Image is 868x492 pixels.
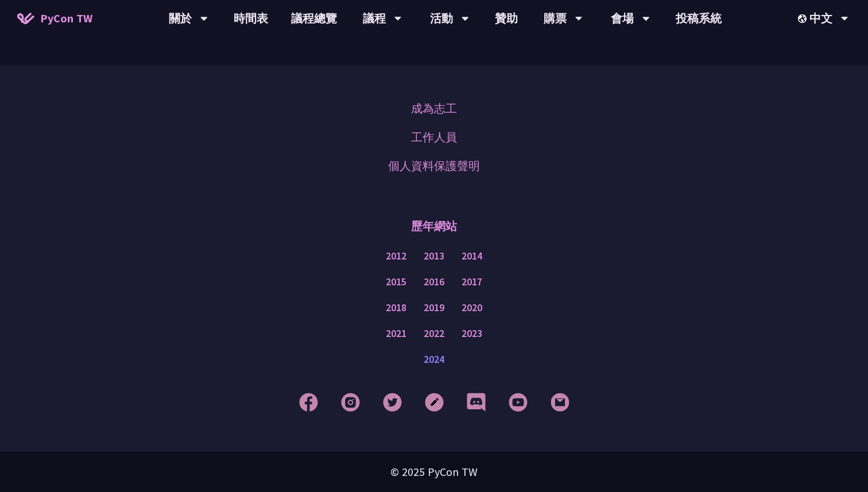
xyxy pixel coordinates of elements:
a: 2019 [424,301,444,315]
span: PyCon TW [40,10,92,27]
img: Email Footer Icon [551,393,569,412]
a: 2021 [386,327,406,341]
img: Twitter Footer Icon [383,393,402,412]
a: 2023 [462,327,482,341]
img: Facebook Footer Icon [299,393,318,412]
img: YouTube Footer Icon [509,393,528,412]
a: 2016 [424,275,444,289]
a: 工作人員 [411,129,457,146]
p: 歷年網站 [411,209,457,243]
a: 2015 [386,275,406,289]
a: PyCon TW [6,4,104,33]
a: 2024 [424,352,444,367]
a: 2017 [462,275,482,289]
a: 2012 [386,249,406,264]
img: Discord Footer Icon [467,393,486,412]
img: Blog Footer Icon [425,393,444,412]
img: Locale Icon [798,14,809,23]
a: 2014 [462,249,482,264]
a: 2013 [424,249,444,264]
a: 2022 [424,327,444,341]
a: 2020 [462,301,482,315]
img: Instagram Footer Icon [341,393,360,412]
img: Home icon of PyCon TW 2025 [17,13,34,24]
a: 成為志工 [411,100,457,117]
a: 個人資料保護聲明 [388,157,480,175]
a: 2018 [386,301,406,315]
